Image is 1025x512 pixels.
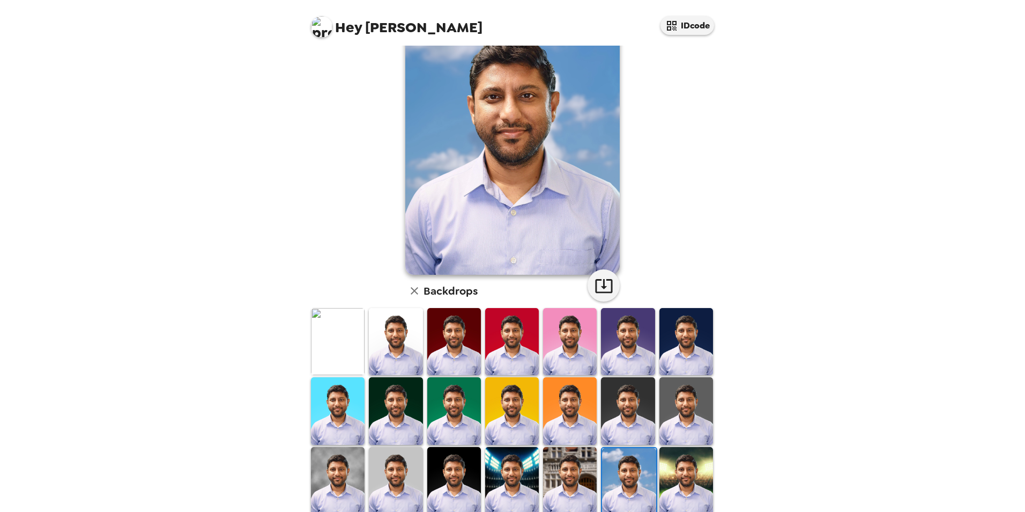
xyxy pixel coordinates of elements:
span: Hey [335,18,362,37]
img: Original [311,308,365,375]
img: profile pic [311,16,332,38]
img: user [405,6,620,275]
span: [PERSON_NAME] [311,11,482,35]
button: IDcode [660,16,714,35]
h6: Backdrops [424,282,478,299]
